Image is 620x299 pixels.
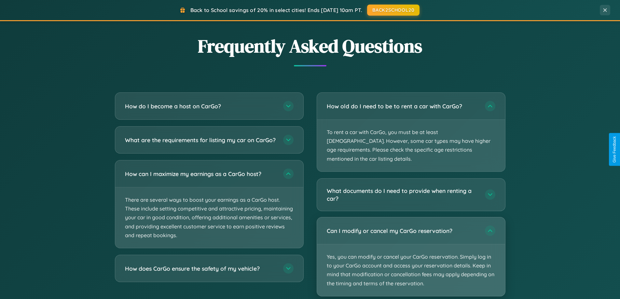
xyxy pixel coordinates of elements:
[190,7,362,13] span: Back to School savings of 20% in select cities! Ends [DATE] 10am PT.
[327,102,478,110] h3: How old do I need to be to rent a car with CarGo?
[125,170,277,178] h3: How can I maximize my earnings as a CarGo host?
[612,136,617,163] div: Give Feedback
[115,187,303,248] p: There are several ways to boost your earnings as a CarGo host. These include setting competitive ...
[327,227,478,235] h3: Can I modify or cancel my CarGo reservation?
[115,34,505,59] h2: Frequently Asked Questions
[317,120,505,171] p: To rent a car with CarGo, you must be at least [DEMOGRAPHIC_DATA]. However, some car types may ha...
[125,136,277,144] h3: What are the requirements for listing my car on CarGo?
[327,187,478,203] h3: What documents do I need to provide when renting a car?
[367,5,420,16] button: BACK2SCHOOL20
[125,265,277,273] h3: How does CarGo ensure the safety of my vehicle?
[125,102,277,110] h3: How do I become a host on CarGo?
[317,244,505,296] p: Yes, you can modify or cancel your CarGo reservation. Simply log in to your CarGo account and acc...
